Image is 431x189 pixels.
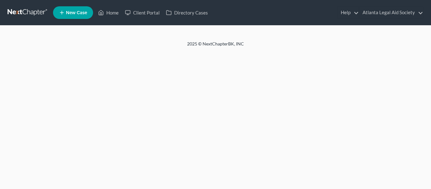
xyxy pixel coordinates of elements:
a: Home [95,7,122,18]
div: 2025 © NextChapterBK, INC [36,41,395,52]
a: Client Portal [122,7,163,18]
a: Directory Cases [163,7,211,18]
new-legal-case-button: New Case [53,6,93,19]
a: Atlanta Legal Aid Society [359,7,423,18]
a: Help [338,7,359,18]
